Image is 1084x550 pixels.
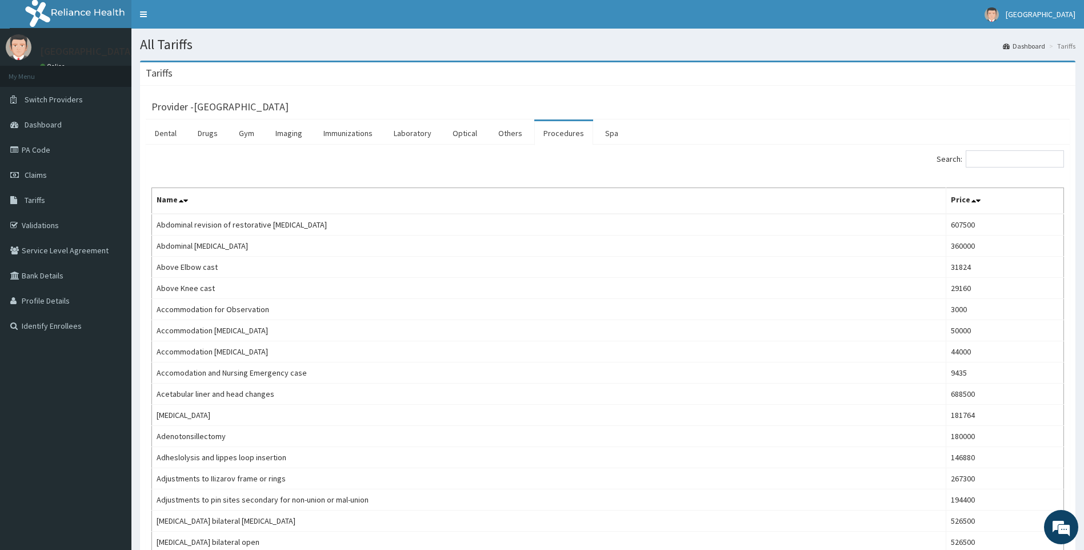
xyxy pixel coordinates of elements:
a: Drugs [189,121,227,145]
td: 3000 [946,299,1063,320]
span: Claims [25,170,47,180]
td: Accommodation for Observation [152,299,946,320]
td: Accommodation [MEDICAL_DATA] [152,320,946,341]
a: Immunizations [314,121,382,145]
td: 526500 [946,511,1063,532]
th: Price [946,188,1063,214]
td: 9435 [946,362,1063,384]
h1: All Tariffs [140,37,1075,52]
td: 360000 [946,236,1063,257]
input: Search: [966,150,1064,168]
li: Tariffs [1046,41,1075,51]
span: Tariffs [25,195,45,205]
td: 688500 [946,384,1063,405]
a: Dental [146,121,186,145]
p: [GEOGRAPHIC_DATA] [40,46,134,57]
td: 194400 [946,489,1063,511]
td: Abdominal revision of restorative [MEDICAL_DATA] [152,214,946,236]
td: 181764 [946,405,1063,426]
td: Above Knee cast [152,278,946,299]
a: Spa [596,121,627,145]
td: [MEDICAL_DATA] [152,405,946,426]
td: [MEDICAL_DATA] bilateral [MEDICAL_DATA] [152,511,946,532]
a: Online [40,62,67,70]
td: Acetabular liner and head changes [152,384,946,405]
img: User Image [985,7,999,22]
td: Adjustments to pin sites secondary for non-union or mal-union [152,489,946,511]
td: Adheslolysis and lippes loop insertion [152,447,946,468]
td: Above Elbow cast [152,257,946,278]
td: 146880 [946,447,1063,468]
h3: Provider - [GEOGRAPHIC_DATA] [151,102,289,112]
td: 180000 [946,426,1063,447]
a: Procedures [534,121,593,145]
td: Abdominal [MEDICAL_DATA] [152,236,946,257]
span: [GEOGRAPHIC_DATA] [1006,9,1075,19]
span: Dashboard [25,119,62,130]
td: 607500 [946,214,1063,236]
td: Adjustments to IIizarov frame or rings [152,468,946,489]
a: Others [489,121,531,145]
span: Switch Providers [25,94,83,105]
a: Dashboard [1003,41,1045,51]
td: 29160 [946,278,1063,299]
h3: Tariffs [146,68,173,78]
a: Laboratory [385,121,441,145]
td: 50000 [946,320,1063,341]
td: 44000 [946,341,1063,362]
a: Optical [443,121,486,145]
td: Accommodation [MEDICAL_DATA] [152,341,946,362]
td: Accomodation and Nursing Emergency case [152,362,946,384]
td: 267300 [946,468,1063,489]
td: Adenotonsillectomy [152,426,946,447]
th: Name [152,188,946,214]
td: 31824 [946,257,1063,278]
label: Search: [937,150,1064,168]
a: Gym [230,121,263,145]
a: Imaging [266,121,311,145]
img: User Image [6,34,31,60]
